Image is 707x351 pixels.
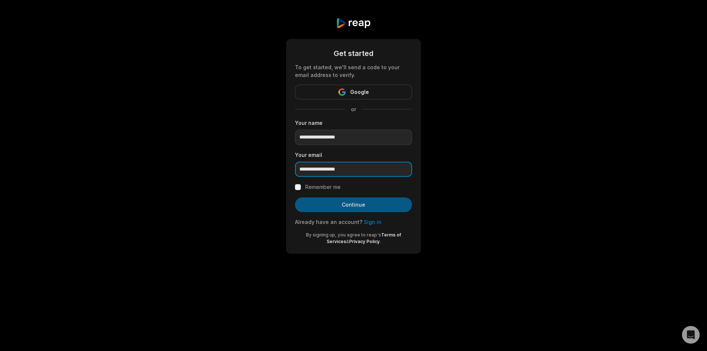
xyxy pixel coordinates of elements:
[306,232,381,238] span: By signing up, you agree to reap's
[295,151,412,159] label: Your email
[364,219,381,225] a: Sign in
[295,219,362,225] span: Already have an account?
[349,239,380,244] a: Privacy Policy
[295,85,412,99] button: Google
[682,326,700,344] div: Open Intercom Messenger
[336,18,371,29] img: reap
[345,105,362,113] span: or
[305,183,341,192] label: Remember me
[295,119,412,127] label: Your name
[380,239,381,244] span: .
[350,88,369,96] span: Google
[295,197,412,212] button: Continue
[295,63,412,79] div: To get started, we'll send a code to your email address to verify.
[346,239,349,244] span: &
[295,48,412,59] div: Get started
